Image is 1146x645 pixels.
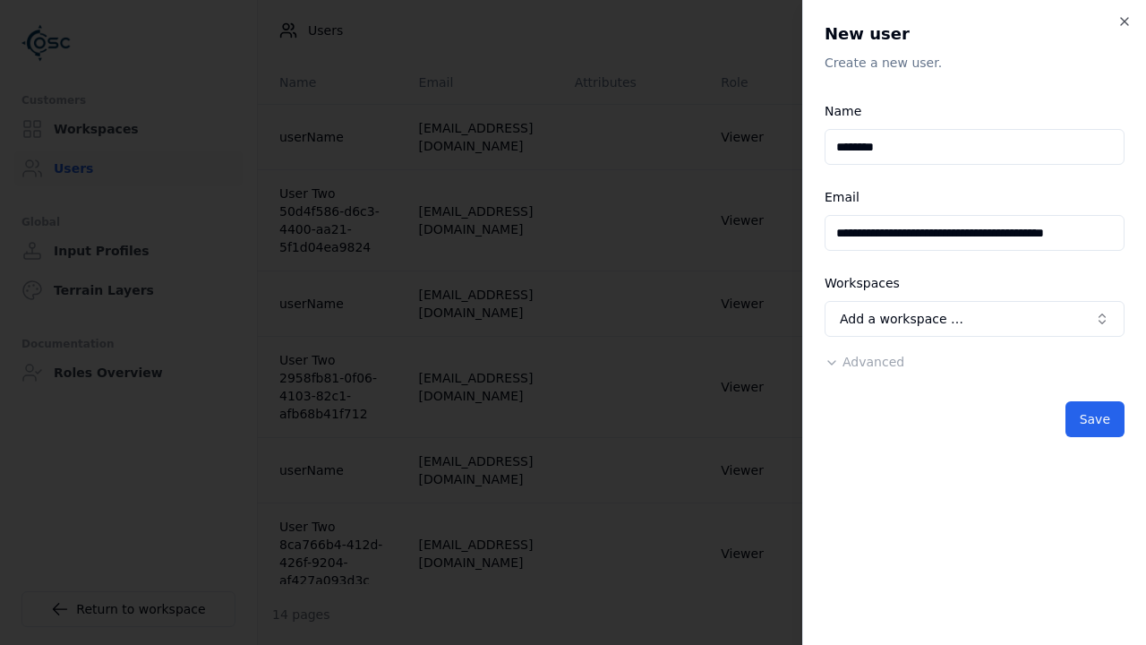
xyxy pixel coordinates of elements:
label: Workspaces [825,276,900,290]
span: Add a workspace … [840,310,963,328]
button: Save [1065,401,1125,437]
p: Create a new user. [825,54,1125,72]
h2: New user [825,21,1125,47]
button: Advanced [825,353,904,371]
label: Name [825,104,861,118]
label: Email [825,190,859,204]
span: Advanced [842,355,904,369]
